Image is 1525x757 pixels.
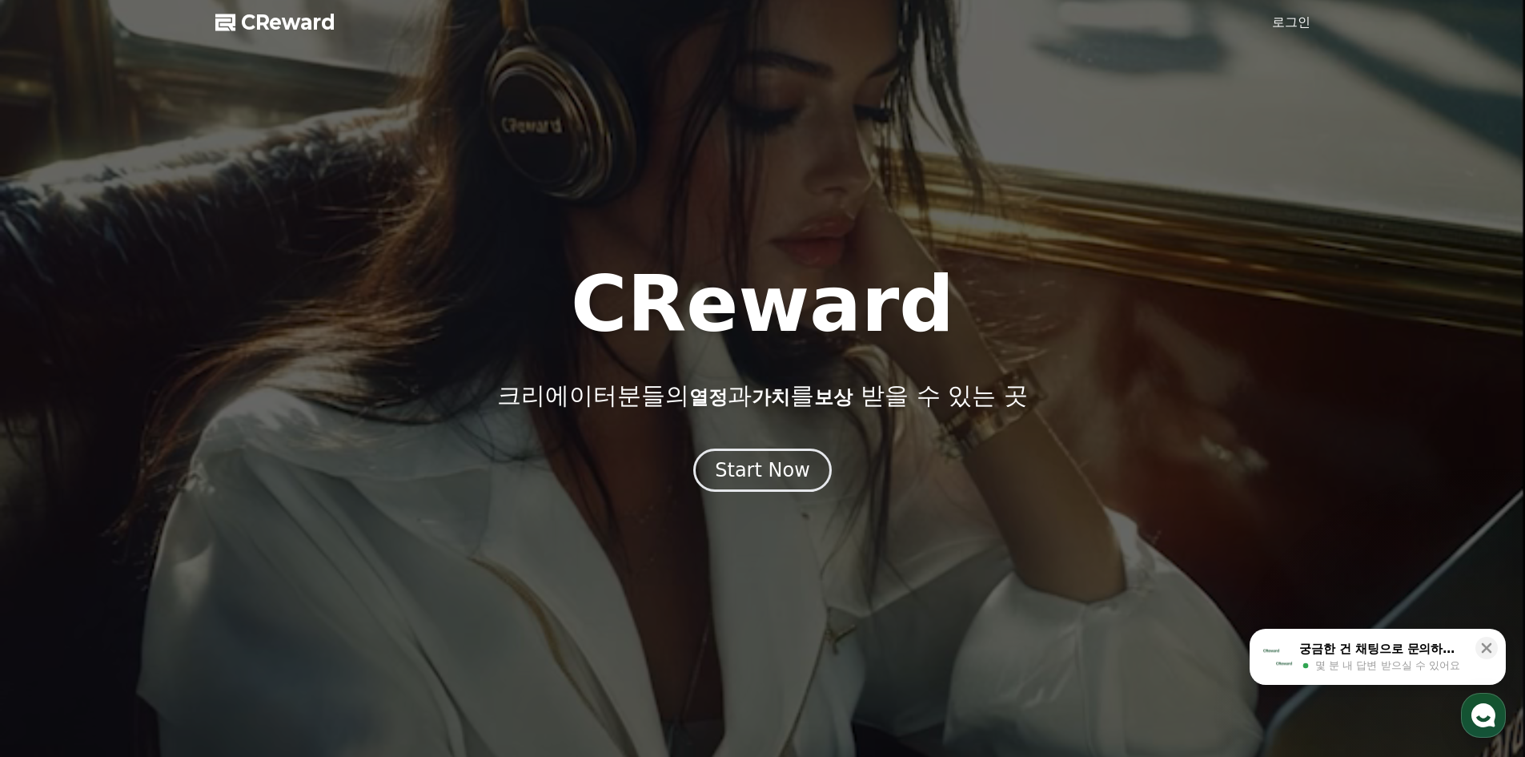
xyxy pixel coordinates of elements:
[215,10,335,35] a: CReward
[752,386,790,409] span: 가치
[715,457,810,483] div: Start Now
[689,386,728,409] span: 열정
[693,465,832,480] a: Start Now
[693,449,832,492] button: Start Now
[571,266,954,343] h1: CReward
[497,381,1027,410] p: 크리에이터분들의 과 를 받을 수 있는 곳
[814,386,853,409] span: 보상
[1272,13,1310,32] a: 로그인
[241,10,335,35] span: CReward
